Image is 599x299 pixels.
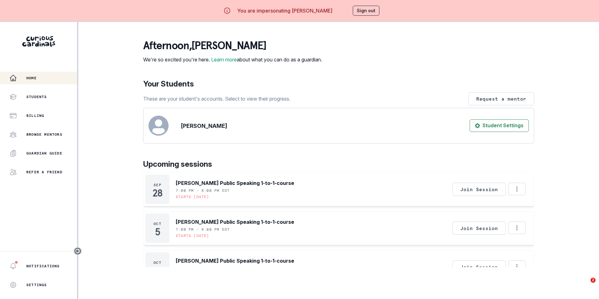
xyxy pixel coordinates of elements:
[176,227,230,232] p: 7:00 PM - 8:00 PM EDT
[176,218,294,226] p: [PERSON_NAME] Public Speaking 1-to-1-course
[26,113,44,118] p: Billing
[143,39,322,52] p: afternoon , [PERSON_NAME]
[155,229,160,235] p: 5
[211,56,237,63] a: Learn more
[26,264,60,269] p: Notifications
[26,132,62,137] p: Browse Mentors
[26,94,47,99] p: Students
[176,194,209,199] p: Starts [DATE]
[148,116,169,136] svg: avatar
[154,182,161,187] p: Sep
[508,222,526,234] button: Options
[468,92,534,105] button: Request a mentor
[237,7,332,14] p: You are impersonating [PERSON_NAME]
[153,190,162,196] p: 28
[143,159,534,170] p: Upcoming sessions
[26,76,37,81] p: Home
[74,247,82,255] button: Toggle sidebar
[176,233,209,238] p: Starts [DATE]
[452,222,506,235] button: Join Session
[154,221,161,226] p: Oct
[452,260,506,274] button: Join Session
[143,95,290,102] p: These are your student's accounts. Select to view their progress.
[452,183,506,196] button: Join Session
[143,78,534,90] p: Your Students
[176,257,294,265] p: [PERSON_NAME] Public Speaking 1-to-1-course
[176,179,294,187] p: [PERSON_NAME] Public Speaking 1-to-1-course
[143,56,322,63] p: We're so excited you're here. about what you can do as a guardian.
[470,119,529,132] button: Student Settings
[176,188,230,193] p: 7:00 PM - 8:00 PM EDT
[578,278,593,293] iframe: Intercom live chat
[26,282,47,287] p: Settings
[591,278,596,283] span: 2
[181,122,227,130] p: [PERSON_NAME]
[176,266,230,271] p: 7:00 PM - 8:00 PM EDT
[154,260,161,265] p: Oct
[26,151,62,156] p: Guardian Guide
[508,183,526,195] button: Options
[508,260,526,273] button: Options
[22,36,55,47] img: Curious Cardinals Logo
[353,6,379,16] button: Sign out
[26,170,62,175] p: Refer a friend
